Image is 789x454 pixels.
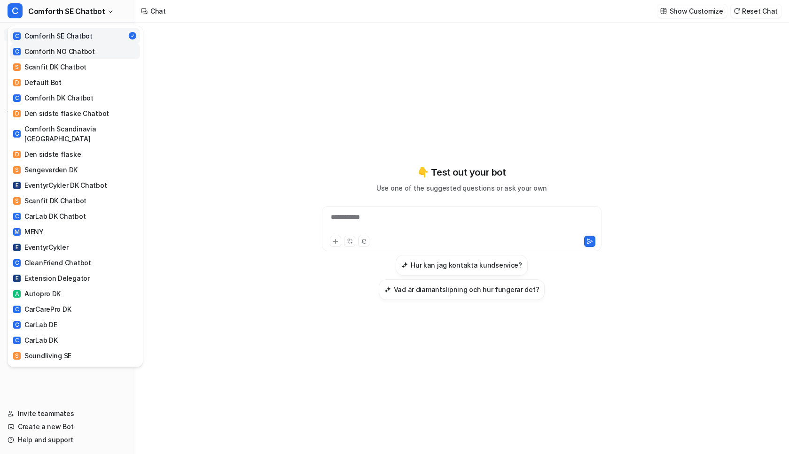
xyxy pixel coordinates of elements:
div: Den sidste flaske [13,149,81,159]
div: CarCarePro DK [13,304,71,314]
span: E [13,275,21,282]
span: C [13,321,21,329]
div: EventyrCykler DK Chatbot [13,180,107,190]
span: S [13,352,21,360]
div: Soundliving SE [13,351,71,361]
span: S [13,197,21,205]
div: CarLab DE [13,320,57,330]
div: Default Bot [13,77,62,87]
div: Comforth Scandinavia [GEOGRAPHIC_DATA] [13,124,137,144]
span: E [13,182,21,189]
div: CarLab DK Chatbot [13,211,86,221]
span: C [13,130,21,138]
div: Extension Delegator [13,273,90,283]
span: C [13,48,21,55]
span: C [13,213,21,220]
span: C [13,306,21,313]
span: C [13,32,21,40]
div: Scanfit DK Chatbot [13,62,86,72]
div: Comforth NO Chatbot [13,46,95,56]
div: Den sidste flaske Chatbot [13,108,109,118]
div: CarLab DK [13,335,57,345]
span: C [8,3,23,18]
span: C [13,259,21,267]
div: Sengeverden DK [13,165,78,175]
span: D [13,110,21,117]
span: A [13,290,21,298]
span: M [13,228,21,236]
div: Comforth DK Chatbot [13,93,94,103]
span: E [13,244,21,251]
div: CleanFriend Chatbot [13,258,91,268]
span: D [13,151,21,158]
div: CarLab SE [13,366,56,376]
div: Comforth SE Chatbot [13,31,93,41]
span: Comforth SE Chatbot [28,5,105,18]
div: MENY [13,227,44,237]
span: C [13,94,21,102]
div: Autopro DK [13,289,61,299]
div: Scanfit DK Chatbot [13,196,86,206]
div: EventyrCykler [13,242,68,252]
span: S [13,63,21,71]
span: D [13,79,21,86]
span: C [13,337,21,344]
span: S [13,166,21,174]
div: CComforth SE Chatbot [8,26,143,367]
